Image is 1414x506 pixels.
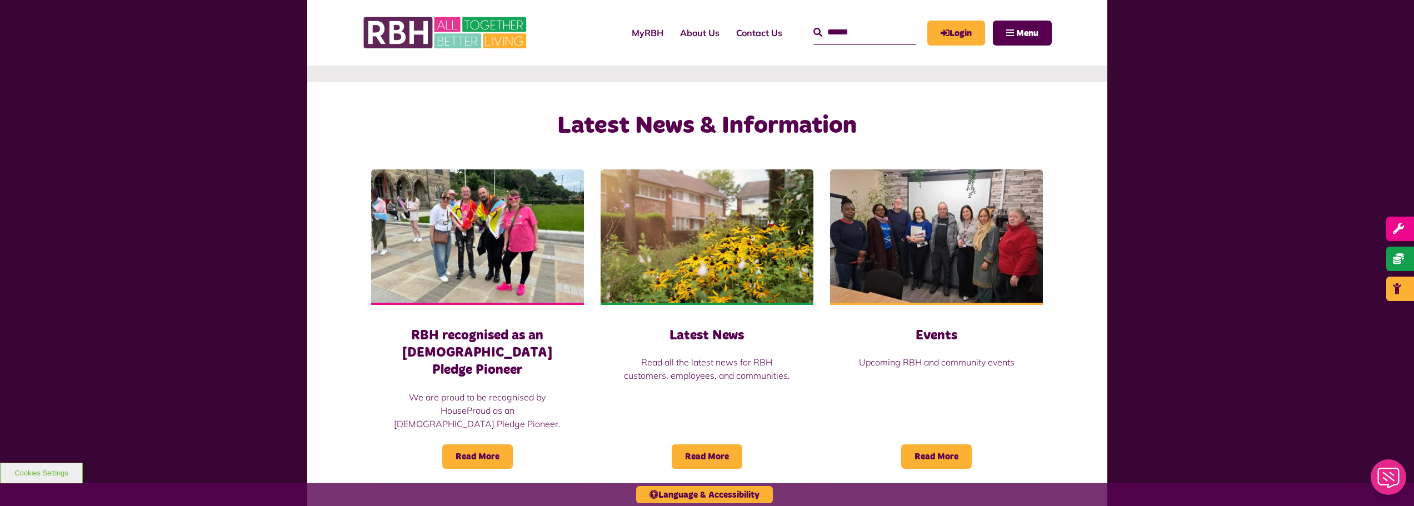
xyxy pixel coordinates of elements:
img: Group photo of customers and colleagues at Spotland Community Centre [830,169,1043,303]
button: Navigation [993,21,1052,46]
button: Language & Accessibility [636,486,773,503]
h2: Latest News & Information [477,110,937,142]
img: RBH [363,11,529,54]
span: Menu [1016,29,1038,38]
span: Read More [672,444,742,469]
p: We are proud to be recognised by HouseProud as an [DEMOGRAPHIC_DATA] Pledge Pioneer. [393,390,562,430]
a: Events Upcoming RBH and community events Read More [830,169,1043,490]
h3: Latest News [623,327,791,344]
p: Upcoming RBH and community events [852,355,1021,369]
span: Read More [442,444,513,469]
input: Search [813,21,916,44]
h3: RBH recognised as an [DEMOGRAPHIC_DATA] Pledge Pioneer [393,327,562,379]
a: MyRBH [927,21,985,46]
a: About Us [672,18,728,48]
iframe: Netcall Web Assistant for live chat [1364,456,1414,506]
a: MyRBH [623,18,672,48]
a: Latest News Read all the latest news for RBH customers, employees, and communities. Read More [601,169,813,490]
h3: Events [852,327,1021,344]
img: SAZ MEDIA RBH HOUSING4 [601,169,813,303]
a: RBH recognised as an [DEMOGRAPHIC_DATA] Pledge Pioneer We are proud to be recognised by HouseProu... [371,169,584,490]
span: Read More [901,444,972,469]
a: Contact Us [728,18,791,48]
p: Read all the latest news for RBH customers, employees, and communities. [623,355,791,382]
img: RBH customers and colleagues at the Rochdale Pride event outside the town hall [371,169,584,303]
